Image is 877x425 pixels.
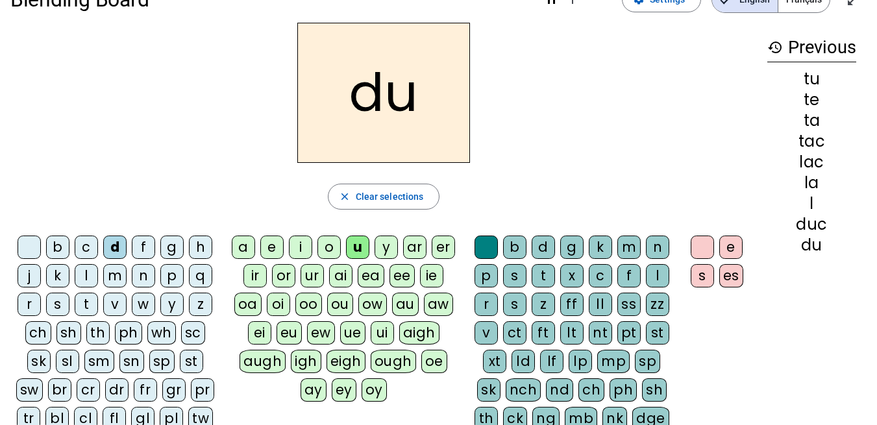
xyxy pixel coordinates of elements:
div: x [560,264,584,287]
div: g [560,236,584,259]
div: b [503,236,526,259]
div: es [719,264,743,287]
div: nch [506,378,541,402]
div: sp [149,350,175,373]
div: d [103,236,127,259]
div: k [46,264,69,287]
div: cr [77,378,100,402]
div: e [260,236,284,259]
div: ough [371,350,416,373]
div: k [589,236,612,259]
div: gr [162,378,186,402]
div: br [48,378,71,402]
div: sk [27,350,51,373]
div: nd [546,378,573,402]
div: ow [358,293,387,316]
div: st [180,350,203,373]
div: ft [532,321,555,345]
div: y [160,293,184,316]
div: i [289,236,312,259]
div: f [617,264,641,287]
div: aigh [399,321,439,345]
div: dr [105,378,129,402]
div: oo [295,293,322,316]
div: ai [329,264,352,287]
div: sh [56,321,81,345]
div: d [532,236,555,259]
div: augh [240,350,286,373]
div: m [617,236,641,259]
div: lf [540,350,563,373]
div: w [132,293,155,316]
div: xt [483,350,506,373]
div: z [189,293,212,316]
div: lt [560,321,584,345]
div: m [103,264,127,287]
div: lac [767,154,856,170]
button: Clear selections [328,184,440,210]
div: sp [635,350,660,373]
div: l [75,264,98,287]
div: mp [597,350,630,373]
div: ei [248,321,271,345]
div: ur [301,264,324,287]
div: r [475,293,498,316]
div: y [375,236,398,259]
div: duc [767,217,856,232]
div: l [767,196,856,212]
div: g [160,236,184,259]
div: th [86,321,110,345]
div: r [18,293,41,316]
div: s [46,293,69,316]
div: ph [115,321,142,345]
div: a [232,236,255,259]
div: ee [389,264,415,287]
div: fr [134,378,157,402]
div: e [719,236,743,259]
div: j [18,264,41,287]
div: l [646,264,669,287]
div: p [160,264,184,287]
div: te [767,92,856,108]
div: t [75,293,98,316]
div: ff [560,293,584,316]
div: ay [301,378,327,402]
div: ew [307,321,335,345]
div: n [132,264,155,287]
div: s [503,264,526,287]
div: v [475,321,498,345]
div: sk [477,378,500,402]
div: ue [340,321,365,345]
div: ir [243,264,267,287]
div: wh [147,321,176,345]
mat-icon: close [339,191,351,202]
div: q [189,264,212,287]
div: o [317,236,341,259]
div: p [475,264,498,287]
div: zz [646,293,669,316]
div: z [532,293,555,316]
div: ie [420,264,443,287]
div: sn [119,350,144,373]
span: Clear selections [356,189,424,204]
div: eu [277,321,302,345]
div: v [103,293,127,316]
div: u [346,236,369,259]
div: sh [642,378,667,402]
div: ea [358,264,384,287]
div: ta [767,113,856,128]
div: ui [371,321,394,345]
div: sl [56,350,79,373]
div: oe [421,350,447,373]
div: ll [589,293,612,316]
div: sm [84,350,114,373]
div: ey [332,378,356,402]
div: st [646,321,669,345]
div: c [589,264,612,287]
div: sc [181,321,205,345]
div: oa [234,293,262,316]
div: ct [503,321,526,345]
div: nt [589,321,612,345]
div: n [646,236,669,259]
div: ch [578,378,604,402]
